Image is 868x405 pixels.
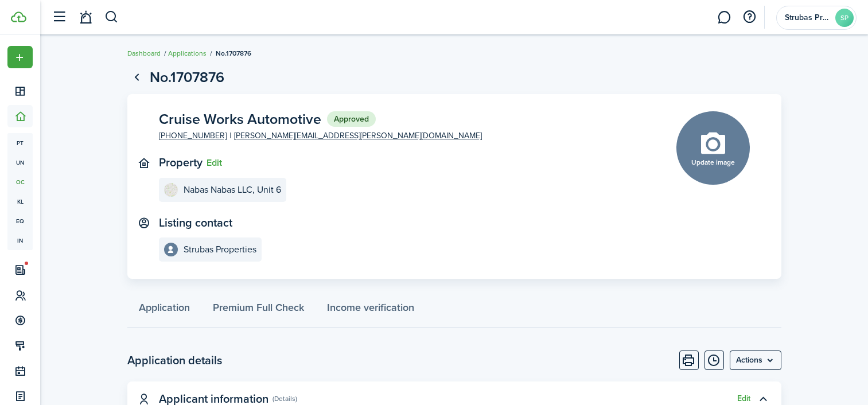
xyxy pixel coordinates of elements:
[730,351,781,370] menu-btn: Actions
[273,394,297,404] panel-main-subtitle: (Details)
[127,68,147,87] a: Go back
[104,7,119,27] button: Search
[159,156,203,169] text-item: Property
[159,112,321,126] span: Cruise Works Automotive
[7,192,33,211] a: kl
[739,7,759,27] button: Open resource center
[201,293,316,328] a: Premium Full Check
[159,216,232,229] text-item: Listing contact
[216,48,251,59] span: No.1707876
[713,3,735,32] a: Messaging
[75,3,96,32] a: Notifications
[7,133,33,153] a: pt
[11,11,26,22] img: TenantCloud
[168,48,207,59] a: Applications
[48,6,70,28] button: Open sidebar
[184,244,256,255] e-details-info-title: Strubas Properties
[150,67,224,88] h1: No.1707876
[835,9,854,27] avatar-text: SP
[316,293,426,328] a: Income verification
[785,14,831,22] span: Strubas Properties
[679,351,699,370] button: Print
[207,158,222,168] button: Edit
[730,351,781,370] button: Open menu
[7,231,33,250] a: in
[164,183,178,197] img: Nabas Nabas LLC
[327,111,376,127] status: Approved
[676,111,750,185] button: Update image
[184,185,281,195] e-details-info-title: Nabas Nabas LLC, Unit 6
[737,394,750,403] button: Edit
[7,153,33,172] a: un
[127,293,201,328] a: Application
[159,130,227,142] a: [PHONE_NUMBER]
[234,130,482,142] a: [PERSON_NAME][EMAIL_ADDRESS][PERSON_NAME][DOMAIN_NAME]
[7,172,33,192] a: oc
[127,48,161,59] a: Dashboard
[127,352,222,369] h2: Application details
[7,211,33,231] a: eq
[7,46,33,68] button: Open menu
[704,351,724,370] button: Timeline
